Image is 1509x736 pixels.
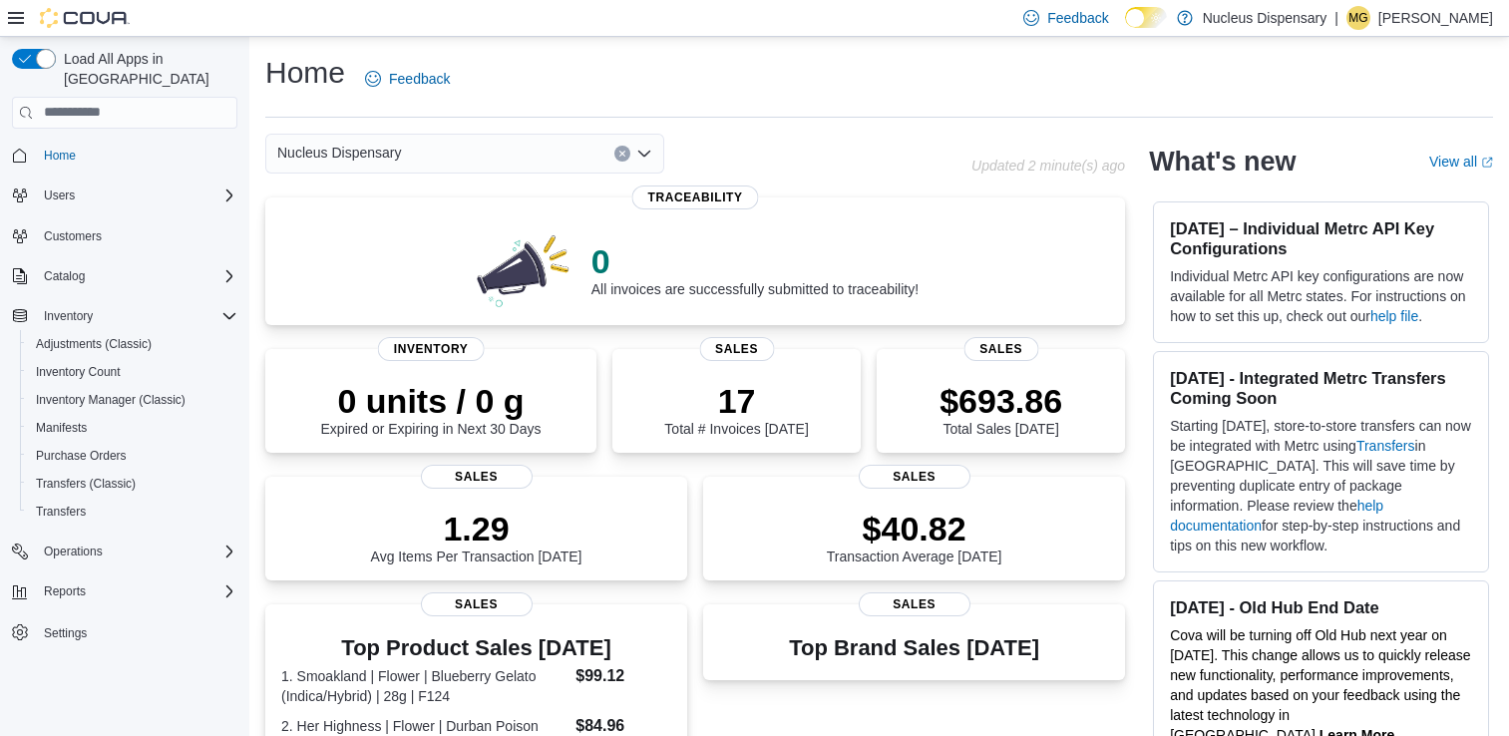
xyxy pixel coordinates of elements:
[4,617,245,646] button: Settings
[28,472,144,496] a: Transfers (Classic)
[4,221,245,250] button: Customers
[36,336,152,352] span: Adjustments (Classic)
[28,472,237,496] span: Transfers (Classic)
[4,538,245,565] button: Operations
[636,146,652,162] button: Open list of options
[44,187,75,203] span: Users
[281,666,567,706] dt: 1. Smoakland | Flower | Blueberry Gelato (Indica/Hybrid) | 28g | F124
[28,388,193,412] a: Inventory Manager (Classic)
[36,264,237,288] span: Catalog
[1356,438,1415,454] a: Transfers
[44,268,85,284] span: Catalog
[277,141,402,165] span: Nucleus Dispensary
[36,540,237,563] span: Operations
[1348,6,1367,30] span: MG
[940,381,1062,437] div: Total Sales [DATE]
[28,500,94,524] a: Transfers
[20,470,245,498] button: Transfers (Classic)
[36,304,237,328] span: Inventory
[371,509,582,549] p: 1.29
[1346,6,1370,30] div: Michelle Ganpat
[36,579,94,603] button: Reports
[1370,308,1418,324] a: help file
[357,59,458,99] a: Feedback
[1170,266,1472,326] p: Individual Metrc API key configurations are now available for all Metrc states. For instructions ...
[1203,6,1327,30] p: Nucleus Dispensary
[28,360,129,384] a: Inventory Count
[36,264,93,288] button: Catalog
[1047,8,1108,28] span: Feedback
[44,625,87,641] span: Settings
[20,498,245,526] button: Transfers
[1378,6,1493,30] p: [PERSON_NAME]
[1170,597,1472,617] h3: [DATE] - Old Hub End Date
[591,241,919,297] div: All invoices are successfully submitted to traceability!
[4,141,245,170] button: Home
[20,358,245,386] button: Inventory Count
[1429,154,1493,170] a: View allExternal link
[20,442,245,470] button: Purchase Orders
[371,509,582,564] div: Avg Items Per Transaction [DATE]
[1170,368,1472,408] h3: [DATE] - Integrated Metrc Transfers Coming Soon
[859,465,970,489] span: Sales
[632,185,759,209] span: Traceability
[36,144,84,168] a: Home
[44,308,93,324] span: Inventory
[1481,157,1493,169] svg: External link
[28,416,237,440] span: Manifests
[789,636,1039,660] h3: Top Brand Sales [DATE]
[1334,6,1338,30] p: |
[940,381,1062,421] p: $693.86
[4,182,245,209] button: Users
[44,583,86,599] span: Reports
[36,540,111,563] button: Operations
[321,381,542,437] div: Expired or Expiring in Next 30 Days
[4,262,245,290] button: Catalog
[28,332,237,356] span: Adjustments (Classic)
[859,592,970,616] span: Sales
[664,381,808,421] p: 17
[28,388,237,412] span: Inventory Manager (Classic)
[36,364,121,380] span: Inventory Count
[20,386,245,414] button: Inventory Manager (Classic)
[281,636,671,660] h3: Top Product Sales [DATE]
[265,53,345,93] h1: Home
[36,579,237,603] span: Reports
[36,621,95,645] a: Settings
[28,332,160,356] a: Adjustments (Classic)
[421,592,533,616] span: Sales
[36,476,136,492] span: Transfers (Classic)
[44,228,102,244] span: Customers
[699,337,774,361] span: Sales
[28,444,135,468] a: Purchase Orders
[36,392,186,408] span: Inventory Manager (Classic)
[321,381,542,421] p: 0 units / 0 g
[20,330,245,358] button: Adjustments (Classic)
[36,184,237,207] span: Users
[1125,28,1126,29] span: Dark Mode
[28,360,237,384] span: Inventory Count
[44,544,103,559] span: Operations
[827,509,1002,564] div: Transaction Average [DATE]
[963,337,1038,361] span: Sales
[36,504,86,520] span: Transfers
[36,619,237,644] span: Settings
[40,8,130,28] img: Cova
[591,241,919,281] p: 0
[614,146,630,162] button: Clear input
[28,500,237,524] span: Transfers
[20,414,245,442] button: Manifests
[36,420,87,436] span: Manifests
[12,133,237,699] nav: Complex example
[36,304,101,328] button: Inventory
[4,577,245,605] button: Reports
[421,465,533,489] span: Sales
[44,148,76,164] span: Home
[1125,7,1167,28] input: Dark Mode
[36,143,237,168] span: Home
[1170,498,1383,534] a: help documentation
[36,184,83,207] button: Users
[36,224,110,248] a: Customers
[827,509,1002,549] p: $40.82
[36,223,237,248] span: Customers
